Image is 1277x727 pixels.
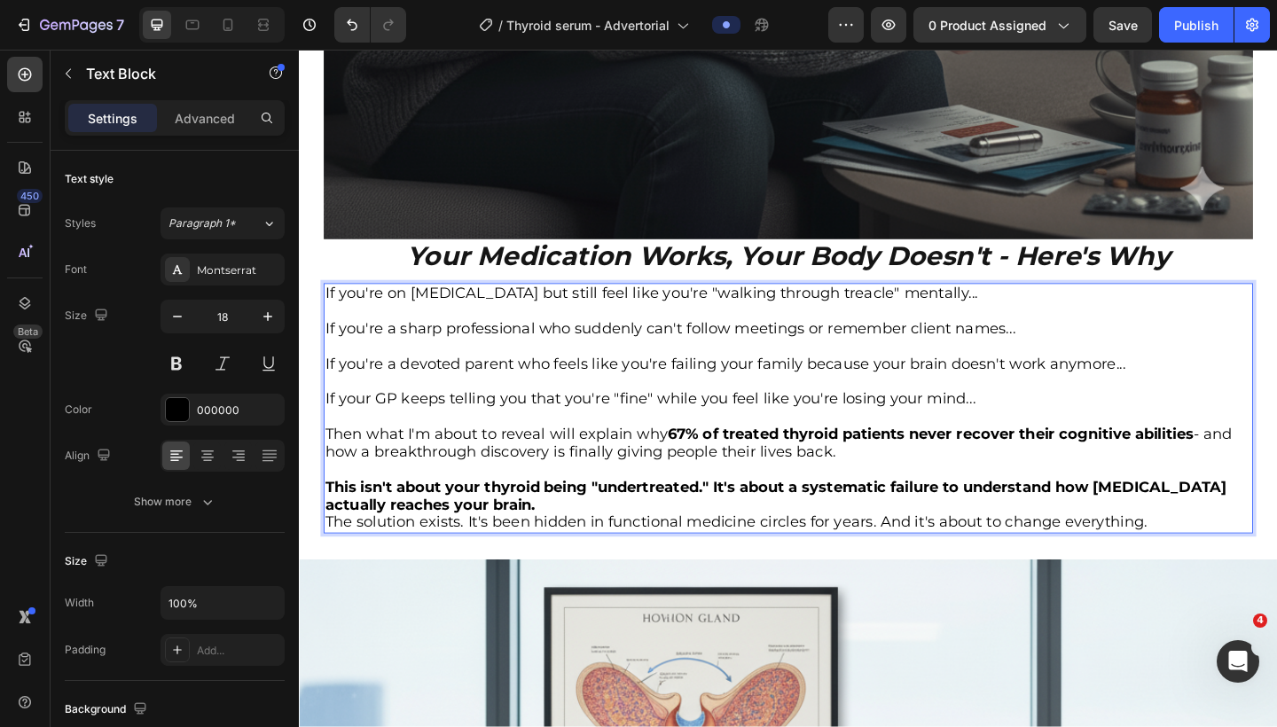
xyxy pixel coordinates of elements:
[116,14,124,35] p: 7
[28,256,1036,276] p: If you're on [MEDICAL_DATA] but still feel like you're "walking through treacle" mentally...
[17,189,43,203] div: 450
[498,16,503,35] span: /
[1174,16,1218,35] div: Publish
[65,215,96,231] div: Styles
[1217,640,1259,683] iframe: Intercom live chat
[197,262,280,278] div: Montserrat
[299,50,1277,727] iframe: Design area
[28,466,1009,505] strong: This isn't about your thyroid being "undertreated." It's about a systematic failure to understand...
[65,642,106,658] div: Padding
[401,409,973,428] strong: 67% of treated thyroid patients never recover their cognitive abilities
[13,324,43,339] div: Beta
[65,262,87,278] div: Font
[175,109,235,128] p: Advanced
[28,295,1036,315] p: If you're a sharp professional who suddenly can't follow meetings or remember client names...
[65,486,285,518] button: Show more
[27,254,1038,526] div: Rich Text Editor. Editing area: main
[168,215,236,231] span: Paragraph 1*
[28,371,1036,391] p: If your GP keeps telling you that you're "fine" while you feel like you're losing your mind...
[197,643,280,659] div: Add...
[134,493,216,511] div: Show more
[65,550,112,574] div: Size
[7,7,132,43] button: 7
[65,402,92,418] div: Color
[1093,7,1152,43] button: Save
[1159,7,1234,43] button: Publish
[913,7,1086,43] button: 0 product assigned
[161,587,284,619] input: Auto
[197,403,280,418] div: 000000
[65,444,114,468] div: Align
[86,63,237,84] p: Text Block
[28,333,1036,353] p: If you're a devoted parent who feels like you're failing your family because your brain doesn't w...
[65,304,112,328] div: Size
[334,7,406,43] div: Undo/Redo
[65,595,94,611] div: Width
[65,171,114,187] div: Text style
[161,207,285,239] button: Paragraph 1*
[506,16,670,35] span: Thyroid serum - Advertorial
[28,410,1036,448] p: Then what I'm about to reveal will explain why - and how a breakthrough discovery is finally givi...
[88,109,137,128] p: Settings
[928,16,1046,35] span: 0 product assigned
[28,505,1036,525] p: The solution exists. It's been hidden in functional medicine circles for years. And it's about to...
[1253,614,1267,628] span: 4
[1109,18,1138,33] span: Save
[65,698,151,722] div: Background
